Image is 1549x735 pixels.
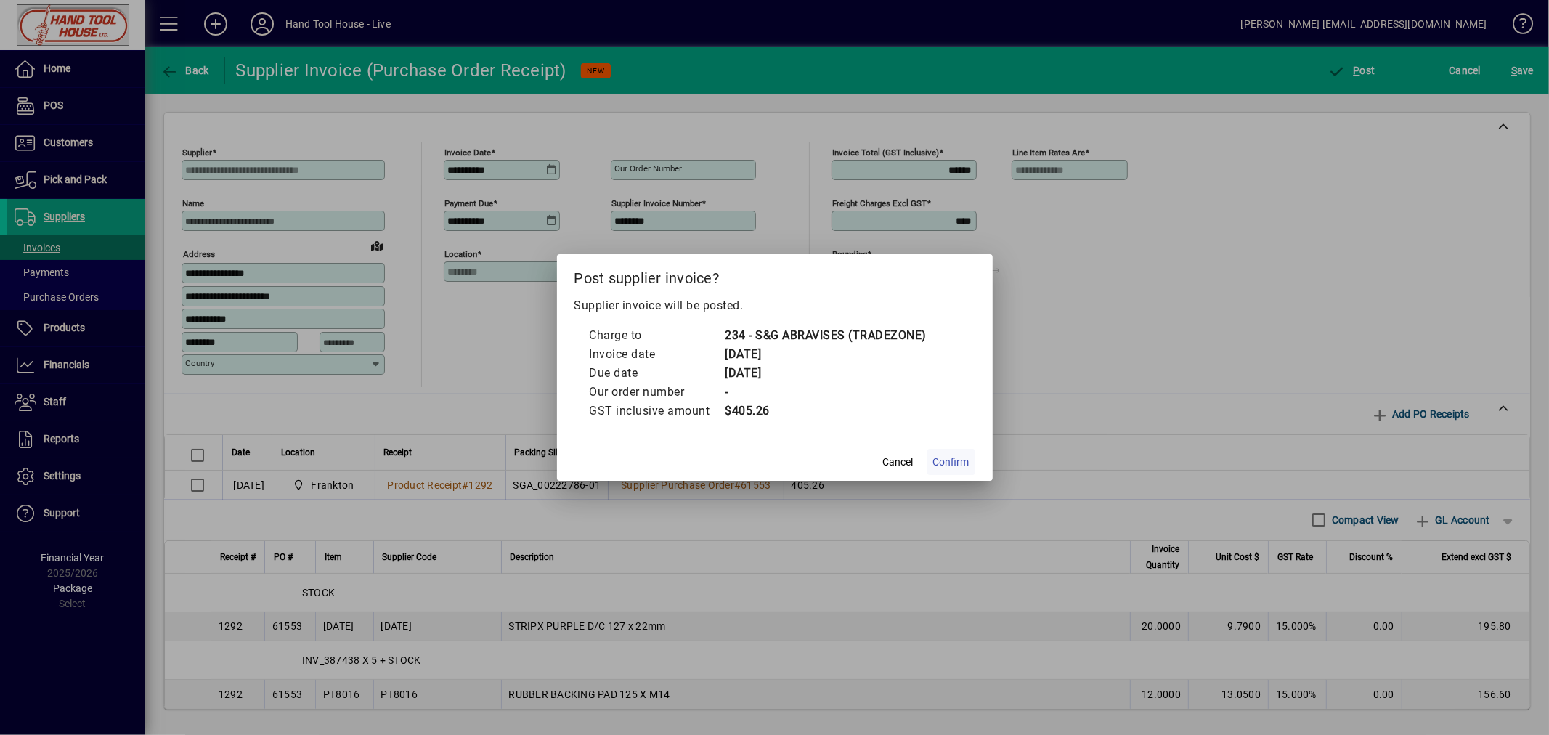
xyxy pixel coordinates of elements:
td: [DATE] [725,345,927,364]
span: Confirm [933,455,969,470]
td: 234 - S&G ABRAVISES (TRADEZONE) [725,326,927,345]
td: Our order number [589,383,725,402]
td: GST inclusive amount [589,402,725,421]
td: Charge to [589,326,725,345]
span: Cancel [883,455,914,470]
td: Invoice date [589,345,725,364]
td: [DATE] [725,364,927,383]
td: - [725,383,927,402]
h2: Post supplier invoice? [557,254,993,296]
p: Supplier invoice will be posted. [574,297,975,314]
td: $405.26 [725,402,927,421]
td: Due date [589,364,725,383]
button: Cancel [875,449,922,475]
button: Confirm [927,449,975,475]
